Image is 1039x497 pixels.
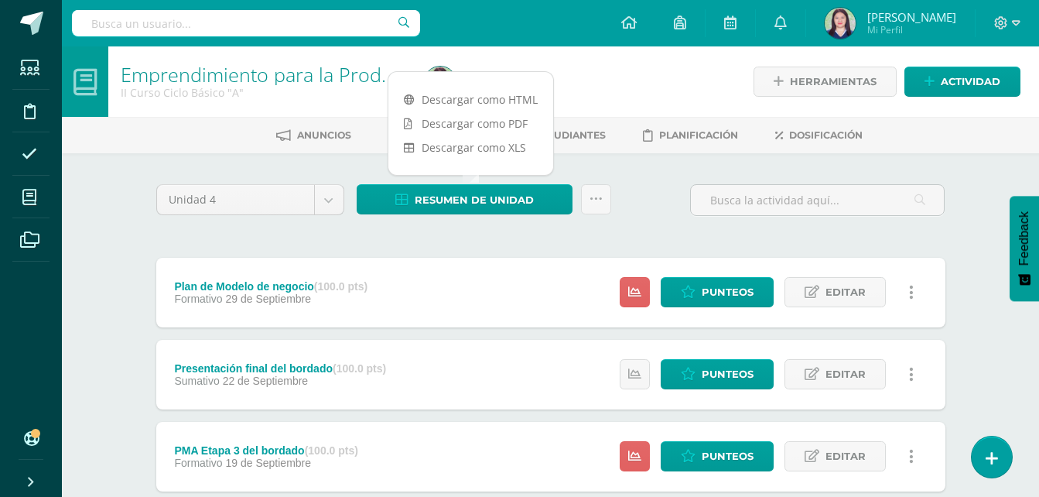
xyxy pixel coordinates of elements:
[174,280,367,293] div: Plan de Modelo de negocio
[305,444,358,457] strong: (100.0 pts)
[1017,211,1031,266] span: Feedback
[941,67,1000,96] span: Actividad
[825,8,856,39] img: 481143d3e0c24b1771560fd25644f162.png
[702,360,754,389] span: Punteos
[226,457,312,469] span: 19 de Septiembre
[775,123,863,148] a: Dosificación
[174,375,219,387] span: Sumativo
[357,184,572,214] a: Resumen de unidad
[754,67,897,97] a: Herramientas
[388,135,553,159] a: Descargar como XLS
[388,111,553,135] a: Descargar como PDF
[333,362,386,375] strong: (100.0 pts)
[904,67,1020,97] a: Actividad
[297,129,351,141] span: Anuncios
[643,123,738,148] a: Planificación
[223,375,309,387] span: 22 de Septiembre
[174,444,358,457] div: PMA Etapa 3 del bordado
[1010,196,1039,301] button: Feedback - Mostrar encuesta
[825,278,866,307] span: Editar
[276,123,351,148] a: Anuncios
[702,442,754,471] span: Punteos
[425,67,456,98] img: 481143d3e0c24b1771560fd25644f162.png
[825,442,866,471] span: Editar
[388,87,553,111] a: Descargar como HTML
[661,359,774,389] a: Punteos
[314,280,367,293] strong: (100.0 pts)
[121,63,406,85] h1: Emprendimiento para la Productividad
[867,23,956,36] span: Mi Perfil
[659,129,738,141] span: Planificación
[790,67,877,96] span: Herramientas
[825,360,866,389] span: Editar
[691,185,944,215] input: Busca la actividad aquí...
[702,278,754,307] span: Punteos
[867,9,956,25] span: [PERSON_NAME]
[121,85,406,100] div: II Curso Ciclo Básico 'A'
[157,185,343,214] a: Unidad 4
[535,129,606,141] span: Estudiantes
[174,293,222,305] span: Formativo
[121,61,460,87] a: Emprendimiento para la Productividad
[513,123,606,148] a: Estudiantes
[789,129,863,141] span: Dosificación
[174,457,222,469] span: Formativo
[174,362,386,375] div: Presentación final del bordado
[72,10,420,36] input: Busca un usuario...
[169,185,302,214] span: Unidad 4
[415,186,534,214] span: Resumen de unidad
[661,277,774,307] a: Punteos
[661,441,774,471] a: Punteos
[226,293,312,305] span: 29 de Septiembre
